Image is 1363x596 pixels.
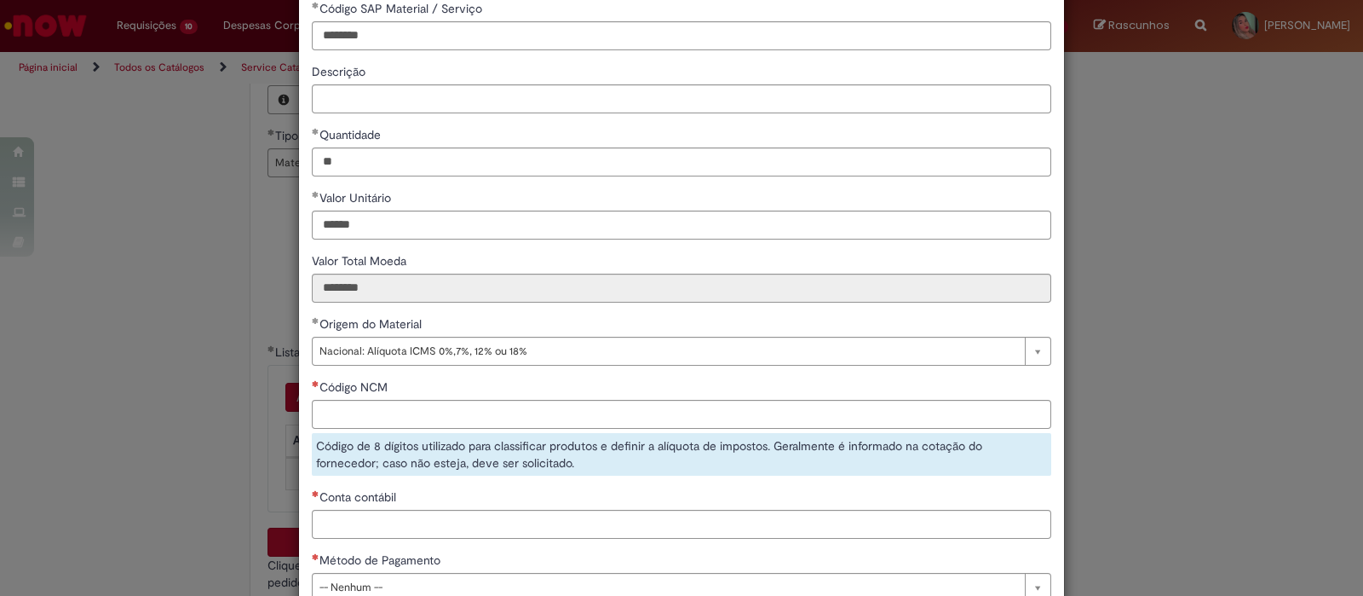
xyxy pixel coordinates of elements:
span: Obrigatório Preenchido [312,317,319,324]
span: Obrigatório Preenchido [312,128,319,135]
div: Código de 8 dígitos utilizado para classificar produtos e definir a alíquota de impostos. Geralme... [312,433,1051,476]
span: Necessários [312,553,319,560]
input: Conta contábil [312,510,1051,539]
span: Conta contábil [319,489,400,505]
span: Código NCM [319,379,391,395]
span: Necessários [312,490,319,497]
input: Código SAP Material / Serviço [312,21,1051,50]
input: Descrição [312,84,1051,113]
input: Valor Total Moeda [312,274,1051,303]
span: Nacional: Alíquota ICMS 0%,7%, 12% ou 18% [319,338,1016,365]
input: Código NCM [312,400,1051,429]
span: Valor Unitário [319,190,394,205]
input: Valor Unitário [312,211,1051,240]
span: Origem do Material [319,316,425,332]
span: Código SAP Material / Serviço [319,1,486,16]
span: Somente leitura - Valor Total Moeda [312,253,410,269]
span: Quantidade [319,127,384,142]
input: Quantidade [312,148,1051,176]
span: Necessários [312,380,319,387]
span: Obrigatório Preenchido [312,191,319,198]
span: Obrigatório Preenchido [312,2,319,9]
span: Método de Pagamento [319,553,444,568]
span: Descrição [312,64,369,79]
